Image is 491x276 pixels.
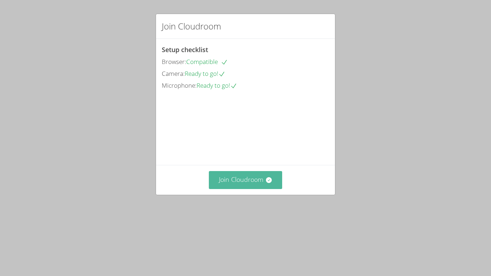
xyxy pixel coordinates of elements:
h2: Join Cloudroom [162,20,221,33]
span: Ready to go! [197,81,237,89]
span: Camera: [162,69,185,78]
span: Browser: [162,57,186,66]
span: Microphone: [162,81,197,89]
span: Setup checklist [162,45,208,54]
button: Join Cloudroom [209,171,283,189]
span: Ready to go! [185,69,225,78]
span: Compatible [186,57,228,66]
